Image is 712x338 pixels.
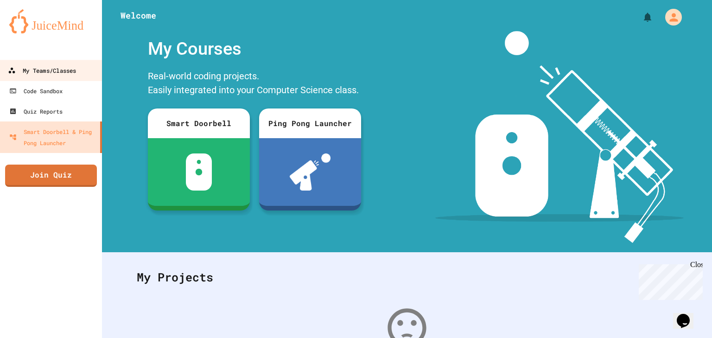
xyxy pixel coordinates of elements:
div: My Courses [143,31,366,67]
div: Smart Doorbell & Ping Pong Launcher [9,126,96,148]
div: Code Sandbox [9,85,63,96]
div: My Notifications [625,9,655,25]
div: Real-world coding projects. Easily integrated into your Computer Science class. [143,67,366,102]
div: My Account [655,6,684,28]
iframe: chat widget [673,301,703,329]
img: ppl-with-ball.png [290,153,331,191]
div: My Teams/Classes [8,65,76,77]
div: Chat with us now!Close [4,4,64,59]
div: My Projects [127,259,687,295]
a: Join Quiz [5,165,97,187]
iframe: chat widget [635,261,703,300]
div: Smart Doorbell [148,108,250,138]
div: Quiz Reports [9,106,63,117]
img: banner-image-my-projects.png [435,31,684,243]
div: Ping Pong Launcher [259,108,361,138]
img: logo-orange.svg [9,9,93,33]
img: sdb-white.svg [186,153,212,191]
